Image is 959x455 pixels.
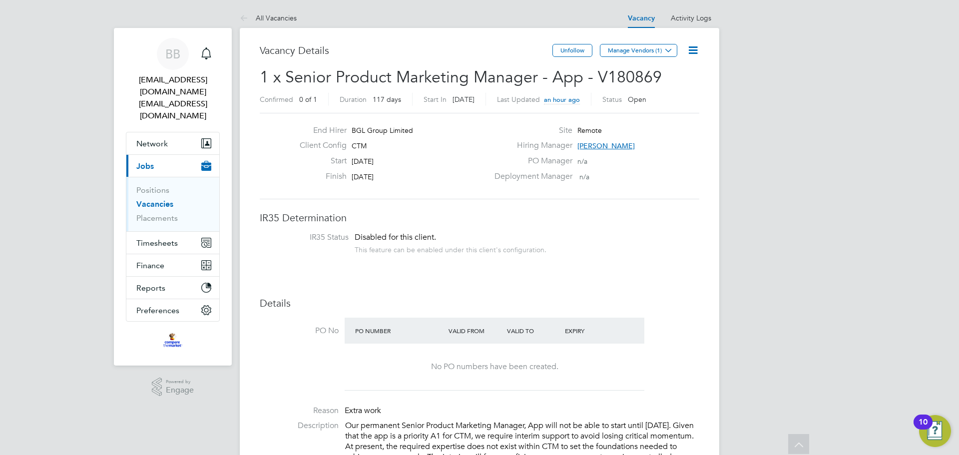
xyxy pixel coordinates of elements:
[260,211,699,224] h3: IR35 Determination
[292,171,347,182] label: Finish
[114,28,232,366] nav: Main navigation
[628,95,646,104] span: Open
[126,332,220,348] a: Go to home page
[628,14,655,22] a: Vacancy
[136,185,169,195] a: Positions
[136,161,154,171] span: Jobs
[260,95,293,104] label: Confirmed
[292,125,347,136] label: End Hirer
[136,261,164,270] span: Finance
[497,95,540,104] label: Last Updated
[919,422,928,435] div: 10
[136,139,168,148] span: Network
[152,378,194,397] a: Powered byEngage
[240,13,297,22] a: All Vacancies
[126,74,220,122] span: BGL@claremontconsulting.com BGL@claremontconsulting.com
[671,13,711,22] a: Activity Logs
[136,213,178,223] a: Placements
[544,95,580,104] span: an hour ago
[166,386,194,395] span: Engage
[488,125,572,136] label: Site
[126,38,220,122] a: BB[EMAIL_ADDRESS][DOMAIN_NAME] [EMAIL_ADDRESS][DOMAIN_NAME]
[292,140,347,151] label: Client Config
[126,132,219,154] button: Network
[345,406,381,416] span: Extra work
[166,378,194,386] span: Powered by
[488,140,572,151] label: Hiring Manager
[562,322,621,340] div: Expiry
[163,332,182,348] img: bglgroup-logo-retina.png
[352,172,374,181] span: [DATE]
[292,156,347,166] label: Start
[600,44,677,57] button: Manage Vendors (1)
[352,141,367,150] span: CTM
[504,322,563,340] div: Valid To
[165,47,180,60] span: BB
[352,126,413,135] span: BGL Group Limited
[136,238,178,248] span: Timesheets
[602,95,622,104] label: Status
[126,232,219,254] button: Timesheets
[260,67,662,87] span: 1 x Senior Product Marketing Manager - App - V180869
[355,243,546,254] div: This feature can be enabled under this client's configuration.
[355,232,436,242] span: Disabled for this client.
[270,232,349,243] label: IR35 Status
[424,95,447,104] label: Start In
[577,157,587,166] span: n/a
[446,322,504,340] div: Valid From
[340,95,367,104] label: Duration
[136,306,179,315] span: Preferences
[355,362,634,372] div: No PO numbers have been created.
[260,44,552,57] h3: Vacancy Details
[126,155,219,177] button: Jobs
[260,297,699,310] h3: Details
[126,254,219,276] button: Finance
[919,415,951,447] button: Open Resource Center, 10 new notifications
[126,277,219,299] button: Reports
[352,157,374,166] span: [DATE]
[579,172,589,181] span: n/a
[260,326,339,336] label: PO No
[488,171,572,182] label: Deployment Manager
[126,299,219,321] button: Preferences
[136,199,173,209] a: Vacancies
[126,177,219,231] div: Jobs
[373,95,401,104] span: 117 days
[353,322,446,340] div: PO Number
[260,421,339,431] label: Description
[488,156,572,166] label: PO Manager
[136,283,165,293] span: Reports
[260,406,339,416] label: Reason
[552,44,592,57] button: Unfollow
[577,126,602,135] span: Remote
[453,95,475,104] span: [DATE]
[577,141,635,150] span: [PERSON_NAME]
[299,95,317,104] span: 0 of 1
